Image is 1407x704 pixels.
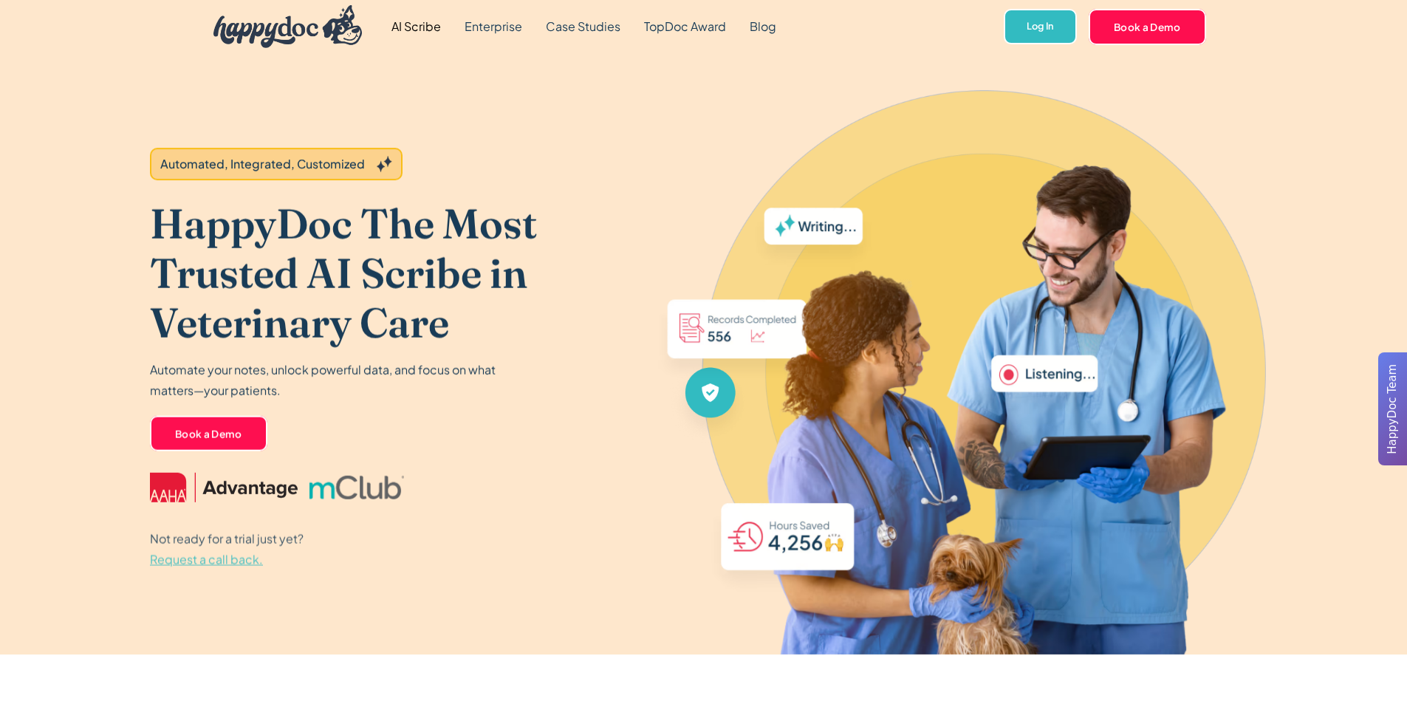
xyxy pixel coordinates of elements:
[150,472,298,502] img: AAHA Advantage logo
[1089,9,1206,44] a: Book a Demo
[213,5,363,48] img: HappyDoc Logo: A happy dog with his ear up, listening.
[377,156,392,172] img: Grey sparkles.
[150,416,267,451] a: Book a Demo
[309,475,403,499] img: mclub logo
[150,551,263,567] span: Request a call back.
[150,199,648,348] h1: HappyDoc The Most Trusted AI Scribe in Veterinary Care
[160,155,365,173] div: Automated, Integrated, Customized
[202,1,363,52] a: home
[150,528,304,570] p: Not ready for a trial just yet?
[1004,9,1077,45] a: Log In
[150,359,504,400] p: Automate your notes, unlock powerful data, and focus on what matters—your patients.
